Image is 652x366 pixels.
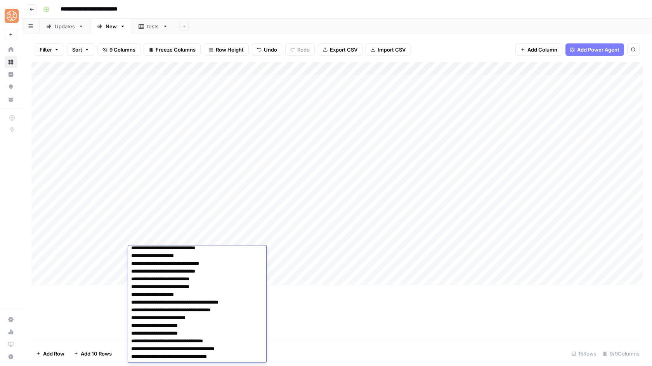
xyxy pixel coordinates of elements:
span: Sort [72,46,82,54]
a: Your Data [5,93,17,105]
button: 9 Columns [97,43,140,56]
button: Add Column [515,43,562,56]
button: Add Power Agent [565,43,624,56]
button: Help + Support [5,350,17,363]
a: Opportunities [5,81,17,93]
a: New [90,19,132,34]
span: Redo [297,46,310,54]
span: Export CSV [330,46,357,54]
a: tests [132,19,175,34]
span: Row Height [216,46,244,54]
a: Updates [40,19,90,34]
button: Undo [252,43,282,56]
span: 9 Columns [109,46,135,54]
a: Settings [5,313,17,326]
a: Learning Hub [5,338,17,350]
span: Undo [264,46,277,54]
div: 15 Rows [568,347,600,360]
span: Add Column [527,46,557,54]
button: Workspace: SimpleTiger [5,6,17,26]
span: Add Row [43,350,64,357]
a: Browse [5,56,17,68]
button: Freeze Columns [144,43,201,56]
div: tests [147,22,160,30]
button: Filter [35,43,64,56]
span: Import CSV [378,46,406,54]
button: Import CSV [366,43,411,56]
button: Sort [67,43,94,56]
img: SimpleTiger Logo [5,9,19,23]
div: 9/9 Columns [600,347,643,360]
div: Updates [55,22,75,30]
div: New [106,22,117,30]
span: Filter [40,46,52,54]
a: Insights [5,68,17,81]
span: Add 10 Rows [81,350,112,357]
button: Add Row [31,347,69,360]
button: Redo [285,43,315,56]
a: Usage [5,326,17,338]
a: Home [5,43,17,56]
button: Row Height [204,43,249,56]
button: Export CSV [318,43,362,56]
span: Add Power Agent [577,46,619,54]
button: Add 10 Rows [69,347,116,360]
span: Freeze Columns [156,46,196,54]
